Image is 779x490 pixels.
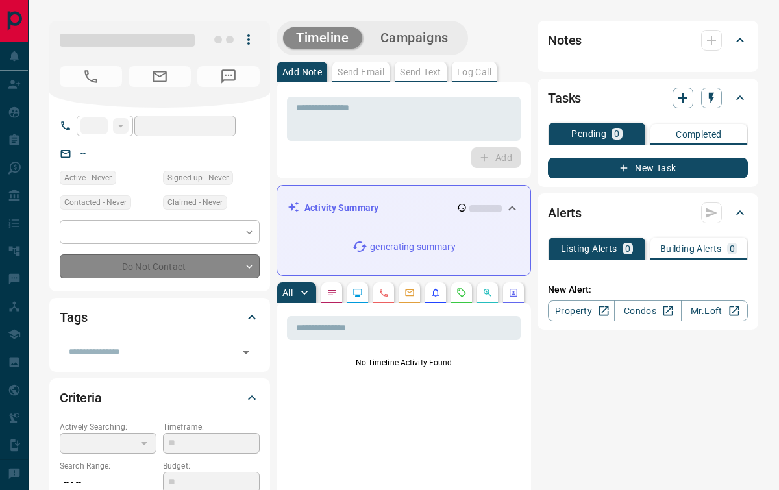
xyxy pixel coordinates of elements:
[378,288,389,298] svg: Calls
[548,300,615,321] a: Property
[282,67,322,77] p: Add Note
[404,288,415,298] svg: Emails
[614,129,619,138] p: 0
[561,244,617,253] p: Listing Alerts
[625,244,630,253] p: 0
[282,288,293,297] p: All
[548,202,582,223] h2: Alerts
[237,343,255,361] button: Open
[482,288,493,298] svg: Opportunities
[283,27,362,49] button: Timeline
[60,421,156,433] p: Actively Searching:
[64,196,127,209] span: Contacted - Never
[129,66,191,87] span: No Email
[456,288,467,298] svg: Requests
[60,387,102,408] h2: Criteria
[197,66,260,87] span: No Number
[548,82,748,114] div: Tasks
[288,196,520,220] div: Activity Summary
[60,254,260,278] div: Do Not Contact
[167,171,229,184] span: Signed up - Never
[548,30,582,51] h2: Notes
[571,129,606,138] p: Pending
[548,197,748,228] div: Alerts
[60,382,260,413] div: Criteria
[430,288,441,298] svg: Listing Alerts
[64,171,112,184] span: Active - Never
[370,240,455,254] p: generating summary
[163,460,260,472] p: Budget:
[327,288,337,298] svg: Notes
[508,288,519,298] svg: Agent Actions
[60,460,156,472] p: Search Range:
[60,307,87,328] h2: Tags
[548,25,748,56] div: Notes
[681,300,748,321] a: Mr.Loft
[304,201,378,215] p: Activity Summary
[676,130,722,139] p: Completed
[548,283,748,297] p: New Alert:
[548,88,581,108] h2: Tasks
[80,148,86,158] a: --
[60,66,122,87] span: No Number
[367,27,462,49] button: Campaigns
[163,421,260,433] p: Timeframe:
[730,244,735,253] p: 0
[548,158,748,178] button: New Task
[167,196,223,209] span: Claimed - Never
[660,244,722,253] p: Building Alerts
[614,300,681,321] a: Condos
[60,302,260,333] div: Tags
[287,357,521,369] p: No Timeline Activity Found
[352,288,363,298] svg: Lead Browsing Activity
